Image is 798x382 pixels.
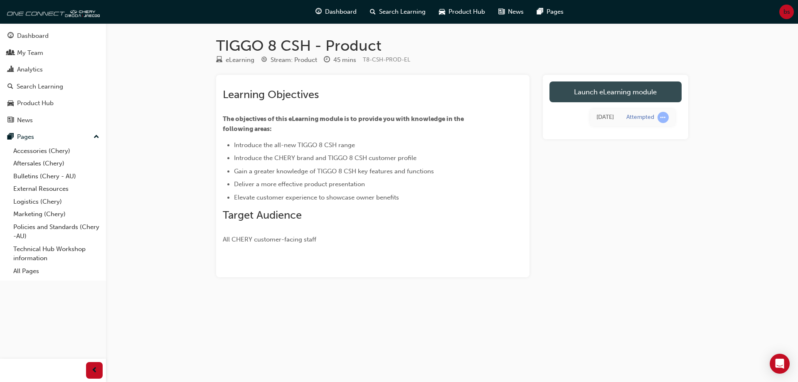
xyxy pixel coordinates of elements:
[370,7,376,17] span: search-icon
[17,65,43,74] div: Analytics
[17,99,54,108] div: Product Hub
[324,55,356,65] div: Duration
[7,49,14,57] span: people-icon
[325,7,357,17] span: Dashboard
[10,208,103,221] a: Marketing (Chery)
[17,48,43,58] div: My Team
[3,28,103,44] a: Dashboard
[432,3,492,20] a: car-iconProduct Hub
[10,182,103,195] a: External Resources
[234,168,434,175] span: Gain a greater knowledge of TIGGO 8 CSH key features and functions
[10,243,103,265] a: Technical Hub Workshop information
[4,3,100,20] img: oneconnect
[10,170,103,183] a: Bulletins (Chery - AU)
[783,7,790,17] span: bs
[17,116,33,125] div: News
[309,3,363,20] a: guage-iconDashboard
[7,117,14,124] span: news-icon
[779,5,794,19] button: bs
[492,3,530,20] a: news-iconNews
[448,7,485,17] span: Product Hub
[17,132,34,142] div: Pages
[261,57,267,64] span: target-icon
[271,55,317,65] div: Stream: Product
[7,83,13,91] span: search-icon
[234,154,416,162] span: Introduce the CHERY brand and TIGGO 8 CSH customer profile
[223,88,319,101] span: Learning Objectives
[3,79,103,94] a: Search Learning
[223,115,465,133] span: The objectives of this eLearning module is to provide you with knowledge in the following areas:
[91,365,98,376] span: prev-icon
[7,133,14,141] span: pages-icon
[324,57,330,64] span: clock-icon
[3,129,103,145] button: Pages
[10,157,103,170] a: Aftersales (Chery)
[3,62,103,77] a: Analytics
[596,113,614,122] div: Wed Aug 20 2025 15:19:01 GMT+1000 (Australian Eastern Standard Time)
[216,55,254,65] div: Type
[498,7,505,17] span: news-icon
[439,7,445,17] span: car-icon
[10,195,103,208] a: Logistics (Chery)
[315,7,322,17] span: guage-icon
[363,56,410,63] span: Learning resource code
[223,236,316,243] span: All CHERY customer-facing staff
[363,3,432,20] a: search-iconSearch Learning
[379,7,426,17] span: Search Learning
[3,27,103,129] button: DashboardMy TeamAnalyticsSearch LearningProduct HubNews
[234,141,355,149] span: Introduce the all-new TIGGO 8 CSH range
[234,180,365,188] span: Deliver a more effective product presentation
[508,7,524,17] span: News
[94,132,99,143] span: up-icon
[530,3,570,20] a: pages-iconPages
[10,265,103,278] a: All Pages
[3,96,103,111] a: Product Hub
[17,31,49,41] div: Dashboard
[234,194,399,201] span: Elevate customer experience to showcase owner benefits
[626,113,654,121] div: Attempted
[10,221,103,243] a: Policies and Standards (Chery -AU)
[333,55,356,65] div: 45 mins
[261,55,317,65] div: Stream
[547,7,564,17] span: Pages
[216,37,688,55] h1: TIGGO 8 CSH - Product
[3,113,103,128] a: News
[223,209,302,222] span: Target Audience
[216,57,222,64] span: learningResourceType_ELEARNING-icon
[537,7,543,17] span: pages-icon
[17,82,63,91] div: Search Learning
[7,32,14,40] span: guage-icon
[770,354,790,374] div: Open Intercom Messenger
[7,66,14,74] span: chart-icon
[658,112,669,123] span: learningRecordVerb_ATTEMPT-icon
[3,45,103,61] a: My Team
[549,81,682,102] a: Launch eLearning module
[7,100,14,107] span: car-icon
[10,145,103,158] a: Accessories (Chery)
[226,55,254,65] div: eLearning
